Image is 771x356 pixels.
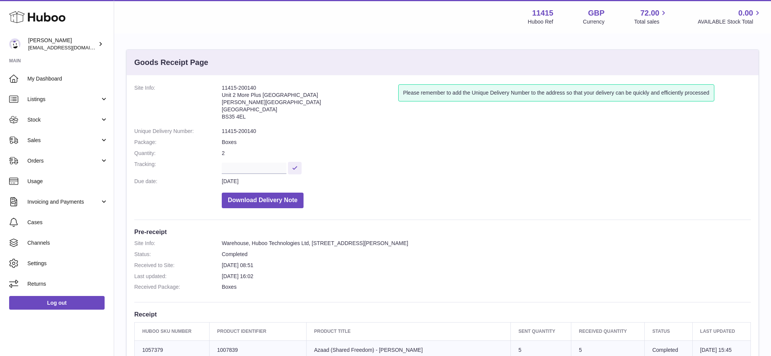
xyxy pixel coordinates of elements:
th: Received Quantity [571,323,645,340]
dt: Tracking: [134,161,222,174]
th: Sent Quantity [510,323,571,340]
dt: Site Info: [134,84,222,124]
a: Log out [9,296,105,310]
span: Returns [27,280,108,288]
span: Settings [27,260,108,267]
div: [PERSON_NAME] [28,37,97,51]
div: Currency [583,18,605,25]
dt: Due date: [134,178,222,185]
button: Download Delivery Note [222,193,304,208]
span: Cases [27,219,108,226]
span: Channels [27,239,108,247]
span: My Dashboard [27,75,108,82]
h3: Receipt [134,310,751,318]
dt: Package: [134,139,222,146]
div: Huboo Ref [528,18,553,25]
dt: Received to Site: [134,262,222,269]
a: 72.00 Total sales [634,8,668,25]
h3: Goods Receipt Page [134,57,208,68]
a: 0.00 AVAILABLE Stock Total [698,8,762,25]
strong: 11415 [532,8,553,18]
span: Listings [27,96,100,103]
dd: [DATE] 08:51 [222,262,751,269]
dd: Completed [222,251,751,258]
dt: Quantity: [134,150,222,157]
address: 11415-200140 Unit 2 More Plus [GEOGRAPHIC_DATA] [PERSON_NAME][GEOGRAPHIC_DATA] [GEOGRAPHIC_DATA] ... [222,84,398,124]
th: Product Identifier [209,323,306,340]
span: 72.00 [640,8,659,18]
th: Huboo SKU Number [135,323,210,340]
span: [EMAIL_ADDRESS][DOMAIN_NAME] [28,44,112,51]
span: Invoicing and Payments [27,198,100,206]
dt: Status: [134,251,222,258]
h3: Pre-receipt [134,228,751,236]
span: Orders [27,157,100,165]
dd: Warehouse, Huboo Technologies Ltd, [STREET_ADDRESS][PERSON_NAME] [222,240,751,247]
dt: Site Info: [134,240,222,247]
th: Last updated [692,323,750,340]
dd: 2 [222,150,751,157]
dd: [DATE] [222,178,751,185]
dt: Last updated: [134,273,222,280]
strong: GBP [588,8,604,18]
dd: 11415-200140 [222,128,751,135]
dd: [DATE] 16:02 [222,273,751,280]
div: Please remember to add the Unique Delivery Number to the address so that your delivery can be qui... [398,84,714,101]
span: Usage [27,178,108,185]
img: care@shopmanto.uk [9,38,21,50]
span: Total sales [634,18,668,25]
dt: Received Package: [134,283,222,291]
span: AVAILABLE Stock Total [698,18,762,25]
th: Product title [306,323,510,340]
dd: Boxes [222,139,751,146]
span: Stock [27,116,100,123]
th: Status [644,323,692,340]
dt: Unique Delivery Number: [134,128,222,135]
dd: Boxes [222,283,751,291]
span: 0.00 [738,8,753,18]
span: Sales [27,137,100,144]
